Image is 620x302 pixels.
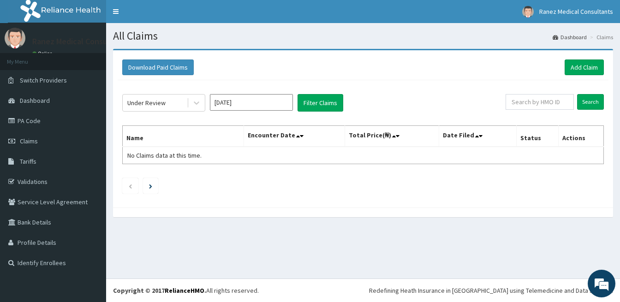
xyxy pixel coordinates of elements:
th: Status [517,126,559,147]
th: Date Filed [439,126,516,147]
div: Redefining Heath Insurance in [GEOGRAPHIC_DATA] using Telemedicine and Data Science! [369,286,613,295]
th: Encounter Date [244,126,345,147]
input: Search [577,94,604,110]
span: Dashboard [20,96,50,105]
img: User Image [5,28,25,48]
span: Ranez Medical Consultants [539,7,613,16]
img: User Image [522,6,534,18]
span: No Claims data at this time. [127,151,202,160]
th: Total Price(₦) [345,126,439,147]
p: Ranez Medical Consultants [32,37,129,46]
input: Select Month and Year [210,94,293,111]
a: Online [32,50,54,57]
h1: All Claims [113,30,613,42]
a: Dashboard [553,33,587,41]
span: Switch Providers [20,76,67,84]
span: Claims [20,137,38,145]
input: Search by HMO ID [506,94,574,110]
a: Add Claim [565,59,604,75]
li: Claims [588,33,613,41]
th: Name [123,126,244,147]
a: Next page [149,182,152,190]
strong: Copyright © 2017 . [113,286,206,295]
div: Under Review [127,98,166,107]
a: RelianceHMO [165,286,204,295]
button: Filter Claims [298,94,343,112]
a: Previous page [128,182,132,190]
button: Download Paid Claims [122,59,194,75]
span: Tariffs [20,157,36,166]
footer: All rights reserved. [106,278,620,302]
th: Actions [558,126,603,147]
